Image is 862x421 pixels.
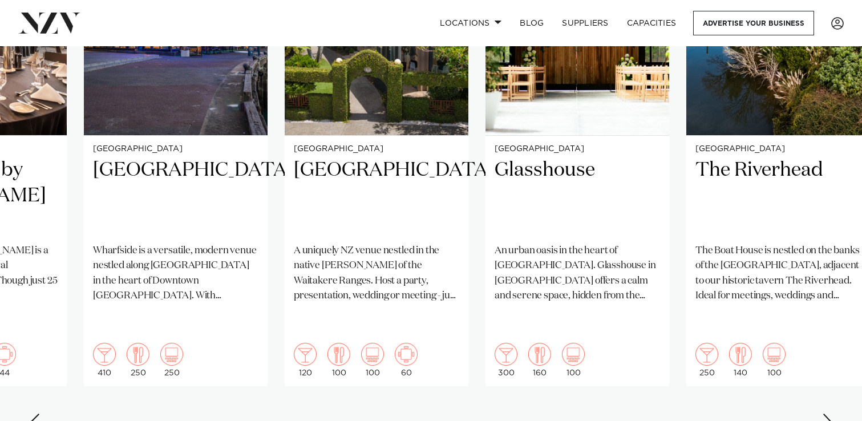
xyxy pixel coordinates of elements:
[361,343,384,366] img: theatre.png
[695,343,718,377] div: 250
[528,343,551,366] img: dining.png
[763,343,786,377] div: 100
[431,11,511,35] a: Locations
[511,11,553,35] a: BLOG
[495,343,517,366] img: cocktail.png
[495,244,660,303] p: An urban oasis in the heart of [GEOGRAPHIC_DATA]. Glasshouse in [GEOGRAPHIC_DATA] offers a calm a...
[693,11,814,35] a: Advertise your business
[294,343,317,366] img: cocktail.png
[361,343,384,377] div: 100
[618,11,686,35] a: Capacities
[395,343,418,366] img: meeting.png
[327,343,350,366] img: dining.png
[93,157,258,234] h2: [GEOGRAPHIC_DATA]
[562,343,585,366] img: theatre.png
[160,343,183,366] img: theatre.png
[729,343,752,366] img: dining.png
[528,343,551,377] div: 160
[93,145,258,153] small: [GEOGRAPHIC_DATA]
[160,343,183,377] div: 250
[127,343,149,366] img: dining.png
[695,145,861,153] small: [GEOGRAPHIC_DATA]
[294,157,459,234] h2: [GEOGRAPHIC_DATA]
[93,343,116,366] img: cocktail.png
[695,244,861,303] p: The Boat House is nestled on the banks of the [GEOGRAPHIC_DATA], adjacent to our historic tavern ...
[327,343,350,377] div: 100
[553,11,617,35] a: SUPPLIERS
[495,343,517,377] div: 300
[93,343,116,377] div: 410
[562,343,585,377] div: 100
[763,343,786,366] img: theatre.png
[729,343,752,377] div: 140
[294,244,459,303] p: A uniquely NZ venue nestled in the native [PERSON_NAME] of the Waitakere Ranges. Host a party, pr...
[695,343,718,366] img: cocktail.png
[127,343,149,377] div: 250
[395,343,418,377] div: 60
[695,157,861,234] h2: The Riverhead
[294,343,317,377] div: 120
[18,13,80,33] img: nzv-logo.png
[93,244,258,303] p: Wharfside is a versatile, modern venue nestled along [GEOGRAPHIC_DATA] in the heart of Downtown [...
[495,157,660,234] h2: Glasshouse
[294,145,459,153] small: [GEOGRAPHIC_DATA]
[495,145,660,153] small: [GEOGRAPHIC_DATA]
